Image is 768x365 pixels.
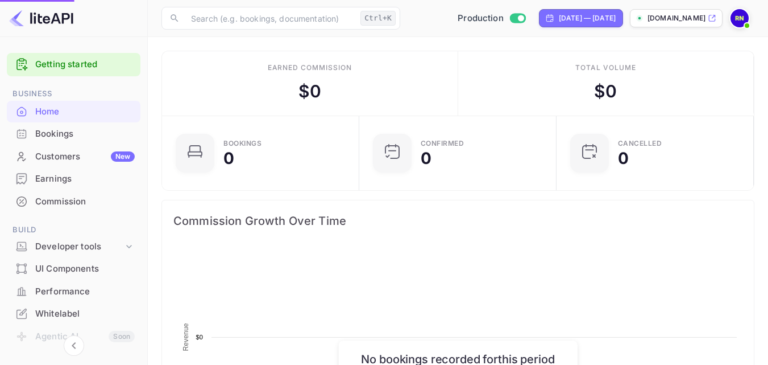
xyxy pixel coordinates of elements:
button: Collapse navigation [64,335,84,356]
text: Revenue [182,323,190,351]
div: CustomersNew [7,146,140,168]
div: $ 0 [298,79,321,104]
div: Total volume [575,63,636,73]
a: CustomersNew [7,146,140,167]
p: [DOMAIN_NAME] [647,13,705,23]
div: Whitelabel [35,307,135,321]
img: robert nichols [730,9,749,27]
div: Whitelabel [7,303,140,325]
div: 0 [421,150,431,166]
div: Bookings [223,140,261,147]
div: Commission [35,195,135,208]
div: Ctrl+K [360,11,396,26]
div: Home [35,105,135,118]
span: Commission Growth Over Time [173,212,742,230]
span: Production [458,12,504,25]
div: 0 [618,150,629,166]
a: Whitelabel [7,303,140,324]
span: Build [7,224,140,236]
div: [DATE] — [DATE] [559,13,616,23]
div: Earned commission [268,63,352,73]
a: Home [7,101,140,122]
input: Search (e.g. bookings, documentation) [184,7,356,30]
div: Home [7,101,140,123]
div: CANCELLED [618,140,662,147]
a: Bookings [7,123,140,144]
div: UI Components [35,263,135,276]
div: Bookings [35,128,135,141]
div: Earnings [35,173,135,186]
a: Earnings [7,168,140,189]
div: Earnings [7,168,140,190]
div: Performance [7,281,140,303]
div: New [111,151,135,162]
img: LiteAPI logo [9,9,73,27]
text: $0 [196,334,203,341]
a: Commission [7,191,140,212]
a: Getting started [35,58,135,71]
a: UI Components [7,258,140,279]
div: UI Components [7,258,140,280]
span: Business [7,88,140,100]
div: Developer tools [7,237,140,257]
div: Getting started [7,53,140,76]
div: $ 0 [594,79,617,104]
div: 0 [223,150,234,166]
div: Confirmed [421,140,464,147]
div: Customers [35,150,135,163]
div: Developer tools [35,240,123,253]
div: Performance [35,285,135,298]
a: Performance [7,281,140,302]
div: Commission [7,191,140,213]
div: Click to change the date range period [539,9,623,27]
div: Switch to Sandbox mode [453,12,530,25]
div: Bookings [7,123,140,145]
